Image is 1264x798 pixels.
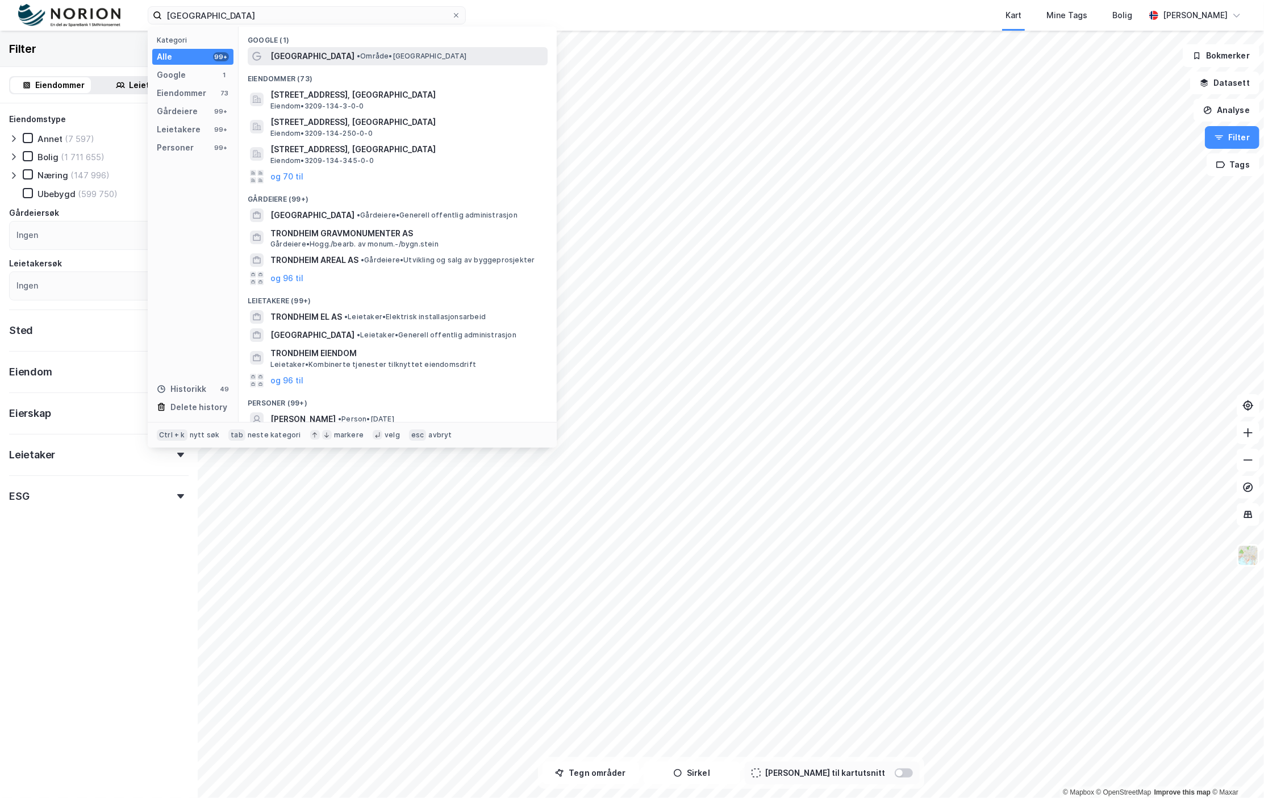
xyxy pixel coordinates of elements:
a: OpenStreetMap [1096,788,1152,796]
button: og 70 til [270,170,303,183]
span: • [357,331,360,339]
div: Leietakersøk [9,257,62,270]
span: Person • [DATE] [338,415,394,424]
div: 99+ [213,107,229,116]
span: • [361,256,364,264]
span: [STREET_ADDRESS], [GEOGRAPHIC_DATA] [270,88,543,102]
div: Mine Tags [1046,9,1087,22]
span: Gårdeiere • Hogg./bearb. av monum.-/bygn.stein [270,240,439,249]
button: Tags [1207,153,1259,176]
div: Annet [37,133,62,144]
div: Kart [1006,9,1021,22]
div: Eiendommer (73) [239,65,557,86]
button: og 96 til [270,271,303,285]
button: Datasett [1190,72,1259,94]
div: tab [228,429,245,441]
div: Næring [37,170,68,181]
div: Filter [9,40,36,58]
div: avbryt [428,431,452,440]
div: 1 [220,70,229,80]
div: Historikk [157,382,206,396]
div: 99+ [213,52,229,61]
div: Google [157,68,186,82]
span: Gårdeiere • Utvikling og salg av byggeprosjekter [361,256,535,265]
span: Eiendom • 3209-134-3-0-0 [270,102,364,111]
span: [GEOGRAPHIC_DATA] [270,208,354,222]
div: Eierskap [9,407,51,420]
div: (599 750) [78,189,118,199]
div: Ingen [16,279,38,293]
div: Alle [157,50,172,64]
span: TRONDHEIM GRAVMONUMENTER AS [270,227,543,240]
div: Ingen [16,228,38,242]
div: Sted [9,324,33,337]
div: Delete history [170,400,227,414]
span: [PERSON_NAME] [270,412,336,426]
span: [GEOGRAPHIC_DATA] [270,49,354,63]
button: Bokmerker [1183,44,1259,67]
div: esc [409,429,427,441]
div: (7 597) [65,133,94,144]
span: [GEOGRAPHIC_DATA] [270,328,354,342]
div: Leietakere [130,78,173,92]
span: Område • [GEOGRAPHIC_DATA] [357,52,466,61]
div: Leietaker [9,448,55,462]
div: markere [334,431,364,440]
span: Leietaker • Elektrisk installasjonsarbeid [344,312,486,321]
span: Leietaker • Kombinerte tjenester tilknyttet eiendomsdrift [270,360,476,369]
button: Analyse [1194,99,1259,122]
div: Bolig [37,152,59,162]
div: Kategori [157,36,233,44]
div: velg [385,431,400,440]
span: • [344,312,348,321]
span: TRONDHEIM EL AS [270,310,342,324]
div: Leietakere [157,123,201,136]
div: Eiendommer [36,78,85,92]
span: Eiendom • 3209-134-250-0-0 [270,129,373,138]
div: 99+ [213,125,229,134]
div: Ubebygd [37,189,76,199]
div: 73 [220,89,229,98]
div: neste kategori [248,431,301,440]
button: Filter [1205,126,1259,149]
div: Ctrl + k [157,429,187,441]
span: Leietaker • Generell offentlig administrasjon [357,331,516,340]
button: Tegn områder [543,762,639,784]
span: • [357,211,360,219]
input: Søk på adresse, matrikkel, gårdeiere, leietakere eller personer [162,7,452,24]
span: Gårdeiere • Generell offentlig administrasjon [357,211,518,220]
div: Gårdeiere (99+) [239,186,557,206]
div: (1 711 655) [61,152,105,162]
div: Bolig [1112,9,1132,22]
div: Eiendomstype [9,112,66,126]
div: Gårdeiersøk [9,206,59,220]
span: • [357,52,360,60]
div: (147 996) [70,170,110,181]
img: Z [1237,545,1259,566]
button: og 96 til [270,374,303,387]
span: TRONDHEIM EIENDOM [270,346,543,360]
div: Eiendom [9,365,52,379]
div: [PERSON_NAME] [1163,9,1228,22]
div: Personer (99+) [239,390,557,410]
div: ESG [9,490,29,503]
img: norion-logo.80e7a08dc31c2e691866.png [18,4,120,27]
div: Google (1) [239,27,557,47]
a: Improve this map [1154,788,1211,796]
div: 49 [220,385,229,394]
span: [STREET_ADDRESS], [GEOGRAPHIC_DATA] [270,143,543,156]
button: Sirkel [644,762,740,784]
a: Mapbox [1063,788,1094,796]
iframe: Chat Widget [1207,743,1264,798]
div: Gårdeiere [157,105,198,118]
div: Leietakere (99+) [239,287,557,308]
div: Kontrollprogram for chat [1207,743,1264,798]
span: TRONDHEIM AREAL AS [270,253,358,267]
div: Personer [157,141,194,154]
span: • [338,415,341,423]
div: 99+ [213,143,229,152]
span: Eiendom • 3209-134-345-0-0 [270,156,374,165]
div: Eiendommer [157,86,206,100]
div: [PERSON_NAME] til kartutsnitt [765,766,886,780]
span: [STREET_ADDRESS], [GEOGRAPHIC_DATA] [270,115,543,129]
